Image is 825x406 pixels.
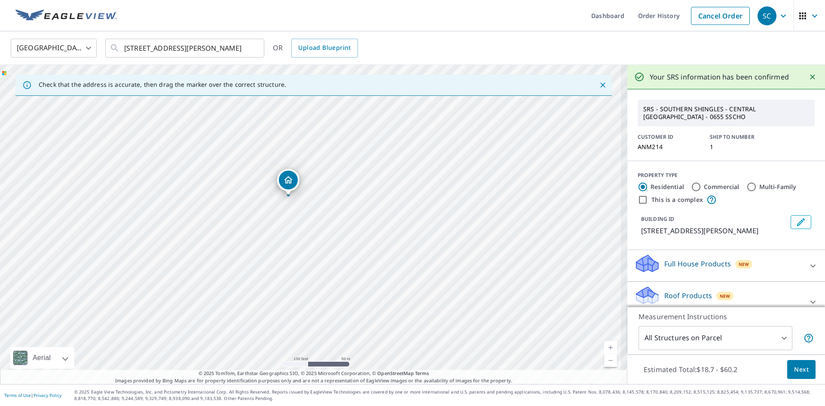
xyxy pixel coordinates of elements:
span: © 2025 TomTom, Earthstar Geographics SIO, © 2025 Microsoft Corporation, © [199,370,429,377]
div: Aerial [30,347,53,369]
span: New [739,261,749,268]
label: Residential [651,183,684,191]
p: BUILDING ID [641,215,674,223]
p: | [4,393,61,398]
span: Upload Blueprint [298,43,351,53]
label: Multi-Family [759,183,797,191]
div: PROPERTY TYPE [638,171,815,179]
button: Close [807,71,818,82]
input: Search by address or latitude-longitude [124,36,247,60]
a: OpenStreetMap [377,370,413,376]
div: All Structures on Parcel [639,326,792,350]
p: Roof Products [664,290,712,301]
a: Privacy Policy [34,392,61,398]
div: [GEOGRAPHIC_DATA] [11,36,97,60]
button: Close [597,79,608,91]
p: ANM214 [638,143,700,150]
a: Upload Blueprint [291,39,357,58]
span: Your report will include each building or structure inside the parcel boundary. In some cases, du... [804,333,814,343]
label: Commercial [704,183,739,191]
p: Your SRS information has been confirmed [650,72,789,82]
div: Roof ProductsNewPremium with Regular Delivery [634,285,818,319]
label: This is a complex [651,195,703,204]
a: Terms of Use [4,392,31,398]
div: Aerial [10,347,74,369]
p: [STREET_ADDRESS][PERSON_NAME] [641,226,787,236]
span: Next [794,364,809,375]
button: Edit building 1 [791,215,811,229]
div: SC [758,6,776,25]
a: Cancel Order [691,7,750,25]
p: © 2025 Eagle View Technologies, Inc. and Pictometry International Corp. All Rights Reserved. Repo... [74,389,821,402]
p: SHIP TO NUMBER [710,133,772,141]
p: SRS - SOUTHERN SHINGLES - CENTRAL [GEOGRAPHIC_DATA] - 0655 SSCHO [640,102,813,124]
div: Full House ProductsNew [634,253,818,278]
button: Next [787,360,816,379]
a: Current Level 18, Zoom Out [604,354,617,367]
p: Full House Products [664,259,731,269]
p: 1 [710,143,772,150]
p: Estimated Total: $18.7 - $60.2 [637,360,744,379]
span: New [720,293,730,299]
a: Current Level 18, Zoom In [604,341,617,354]
a: Terms [415,370,429,376]
div: Dropped pin, building 1, Residential property, 118 Verbena Way Montgomery, TX 77316 [277,169,299,195]
img: EV Logo [15,9,117,22]
p: Measurement Instructions [639,311,814,322]
p: CUSTOMER ID [638,133,700,141]
div: OR [273,39,358,58]
p: Check that the address is accurate, then drag the marker over the correct structure. [39,81,286,89]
